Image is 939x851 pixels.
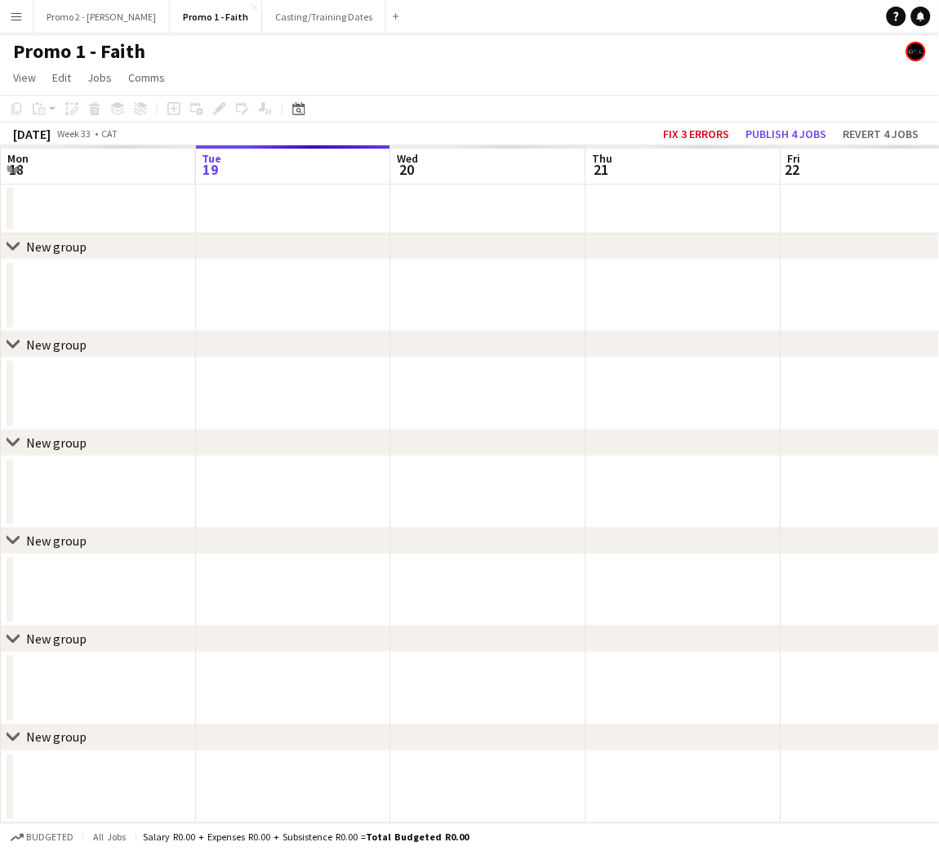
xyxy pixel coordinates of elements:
a: Edit [46,67,78,88]
button: Promo 2 - [PERSON_NAME] [33,1,170,33]
span: Budgeted [26,832,73,844]
span: Mon [7,151,29,166]
button: Revert 4 jobs [837,123,926,145]
div: New group [26,729,87,746]
button: Promo 1 - Faith [170,1,262,33]
app-user-avatar: Eddie Malete [906,42,926,61]
span: Wed [398,151,419,166]
div: New group [26,336,87,353]
button: Budgeted [8,829,76,847]
span: Comms [128,70,165,85]
div: New group [26,533,87,550]
span: Tue [202,151,222,166]
span: View [13,70,36,85]
button: Publish 4 jobs [740,123,834,145]
button: Fix 3 errors [657,123,737,145]
div: New group [26,238,87,255]
h1: Promo 1 - Faith [13,39,145,64]
div: CAT [101,127,118,140]
span: Edit [52,70,71,85]
span: Jobs [87,70,112,85]
span: 19 [200,160,222,179]
div: New group [26,434,87,451]
span: All jobs [90,831,129,844]
span: Week 33 [54,127,95,140]
span: Total Budgeted R0.00 [366,831,469,844]
span: 18 [5,160,29,179]
button: Casting/Training Dates [262,1,386,33]
span: Fri [788,151,801,166]
span: 21 [590,160,613,179]
a: Jobs [81,67,118,88]
div: [DATE] [13,126,51,142]
div: Salary R0.00 + Expenses R0.00 + Subsistence R0.00 = [143,831,469,844]
span: 20 [395,160,419,179]
a: View [7,67,42,88]
a: Comms [122,67,171,88]
span: Thu [593,151,613,166]
span: 22 [785,160,801,179]
div: New group [26,631,87,648]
